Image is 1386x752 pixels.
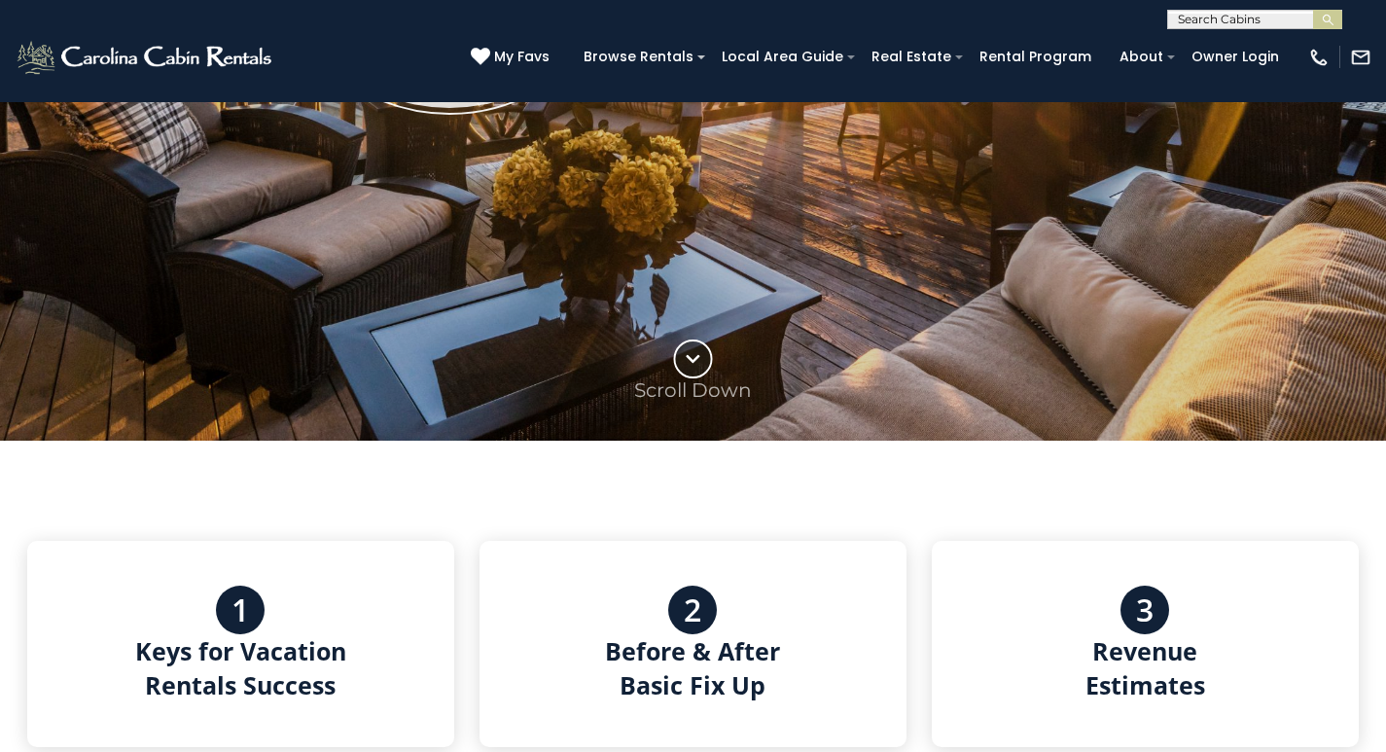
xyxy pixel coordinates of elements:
img: phone-regular-white.png [1308,47,1330,68]
h3: 3 [1136,592,1154,627]
a: Local Area Guide [712,42,853,72]
a: Browse Rentals [574,42,703,72]
a: My Favs [471,47,554,68]
p: Scroll Down [634,378,752,402]
h4: Before & After Basic Fix Up [605,634,780,702]
span: My Favs [494,47,550,67]
h4: Revenue Estimates [1085,634,1205,702]
a: Owner Login [1182,42,1289,72]
a: About [1110,42,1173,72]
img: White-1-2.png [15,38,277,77]
h3: 2 [684,592,701,627]
a: Rental Program [970,42,1101,72]
img: mail-regular-white.png [1350,47,1371,68]
a: Real Estate [862,42,961,72]
h3: 1 [231,592,249,627]
h4: Keys for Vacation Rentals Success [135,634,346,702]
